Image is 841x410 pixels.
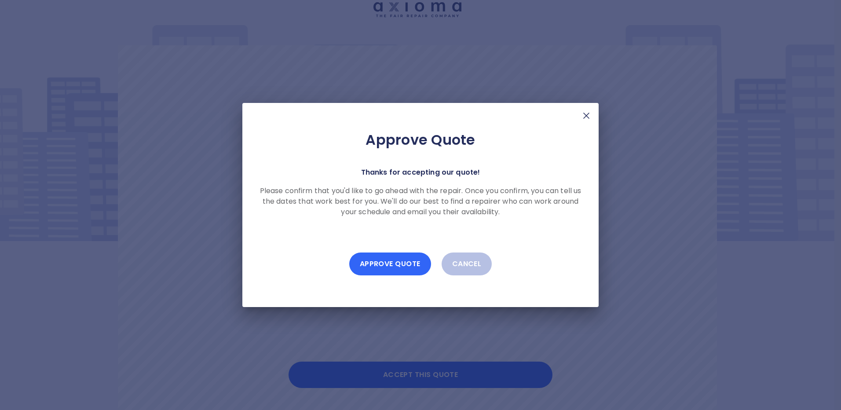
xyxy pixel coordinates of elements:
img: X Mark [581,110,592,121]
p: Please confirm that you'd like to go ahead with the repair. Once you confirm, you can tell us the... [256,186,585,217]
button: Cancel [442,253,492,275]
p: Thanks for accepting our quote! [361,166,480,179]
button: Approve Quote [349,253,431,275]
h2: Approve Quote [256,131,585,149]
